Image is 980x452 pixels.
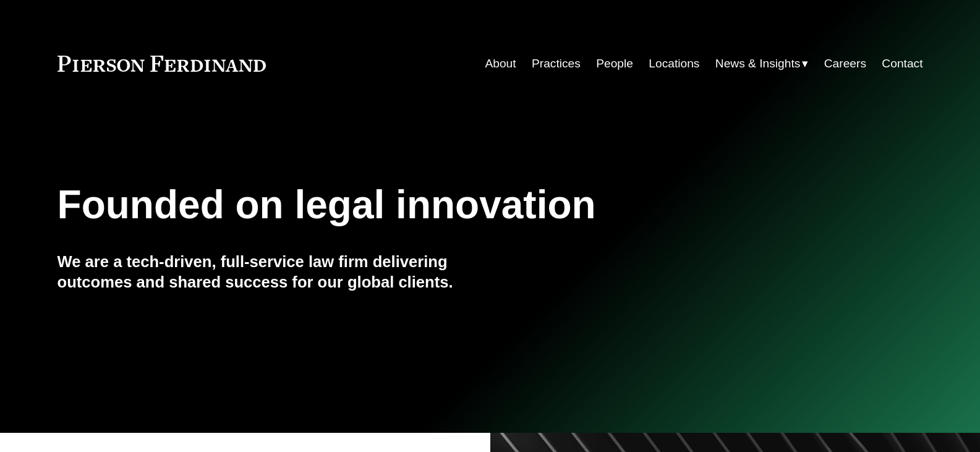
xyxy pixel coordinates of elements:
h4: We are a tech-driven, full-service law firm delivering outcomes and shared success for our global... [58,252,490,292]
h1: Founded on legal innovation [58,182,779,228]
a: Contact [882,52,922,75]
a: About [485,52,516,75]
span: News & Insights [715,53,801,75]
a: folder dropdown [715,52,809,75]
a: Practices [532,52,581,75]
a: People [596,52,633,75]
a: Locations [649,52,699,75]
a: Careers [824,52,866,75]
